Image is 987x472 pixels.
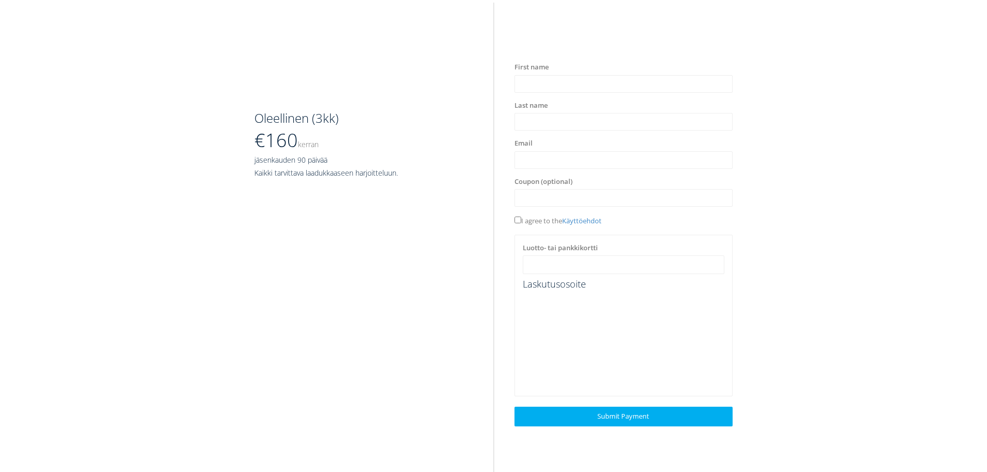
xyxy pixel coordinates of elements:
label: Coupon (optional) [514,177,573,187]
span: €160 [254,127,319,153]
label: Last name [514,101,548,111]
label: First name [514,62,549,73]
label: Luotto- tai pankkikortti [523,243,598,253]
span: Submit Payment [597,411,649,421]
label: Email [514,138,533,149]
iframe: Secure card payment input frame [530,261,718,269]
a: Submit Payment [514,407,733,426]
img: Kestava_white.png [254,62,369,101]
h3: Oleellinen (3kk) [254,111,473,125]
h5: jäsenkauden 90 päivää [254,156,473,164]
iframe: Secure address input frame [521,293,726,390]
h5: Kaikki tarvittava laadukkaaseen harjoitteluun. [254,169,473,177]
span: I agree to the [514,216,602,225]
h4: Laskutusosoite [523,279,724,290]
a: Käyttöehdot [562,216,602,225]
small: Kerran [298,139,319,149]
